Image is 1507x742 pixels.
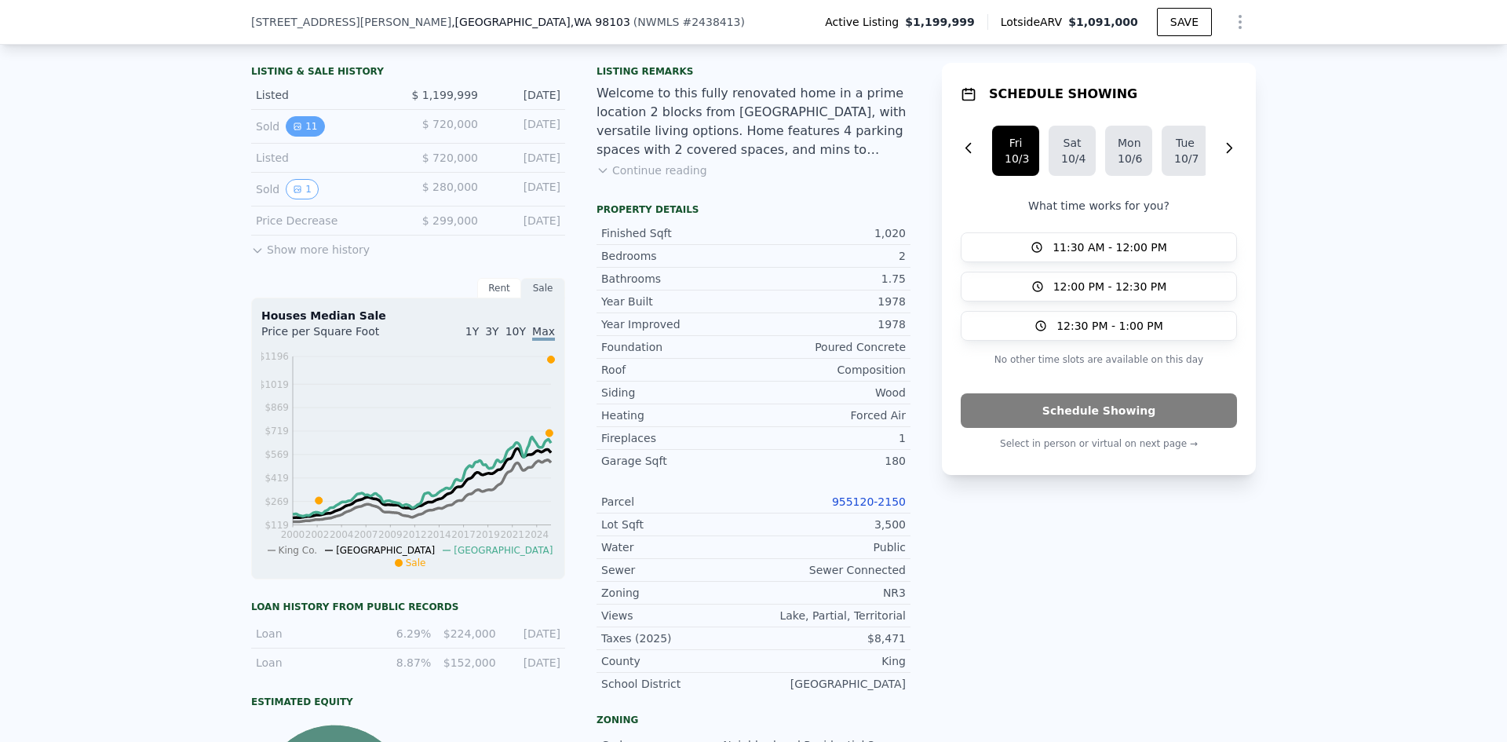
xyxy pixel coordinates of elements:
div: Listing remarks [597,65,910,78]
div: Listed [256,87,396,103]
div: Rent [477,278,521,298]
span: 12:30 PM - 1:00 PM [1056,318,1163,334]
tspan: $1196 [259,351,289,362]
span: $ 1,199,999 [411,89,478,101]
span: NWMLS [637,16,679,28]
div: [DATE] [505,626,560,641]
div: Loan [256,655,367,671]
span: 3Y [485,325,498,338]
span: Active Listing [825,14,905,30]
div: Finished Sqft [601,225,753,241]
div: Sat [1061,135,1083,151]
div: NR3 [753,585,906,601]
span: 12:00 PM - 12:30 PM [1053,279,1167,294]
div: Listed [256,150,396,166]
tspan: $119 [265,520,289,531]
div: Sale [521,278,565,298]
div: Price Decrease [256,213,396,228]
span: 11:30 AM - 12:00 PM [1053,239,1167,255]
div: Public [753,539,906,555]
div: Lot Sqft [601,517,753,532]
div: Garage Sqft [601,453,753,469]
button: Show more history [251,236,370,258]
div: King [753,653,906,669]
tspan: $719 [265,426,289,437]
div: LISTING & SALE HISTORY [251,65,565,81]
span: $1,091,000 [1068,16,1138,28]
tspan: 2021 [500,529,524,540]
div: Parcel [601,494,753,510]
tspan: 2009 [378,529,403,540]
tspan: 2024 [525,529,549,540]
span: [GEOGRAPHIC_DATA] [336,545,435,556]
button: View historical data [286,179,319,199]
div: 10/3 [1005,151,1027,166]
tspan: 2002 [305,529,330,540]
span: King Co. [279,545,318,556]
span: [GEOGRAPHIC_DATA] [454,545,553,556]
button: Tue10/7 [1162,126,1209,176]
div: 10/6 [1118,151,1140,166]
span: Sale [406,557,426,568]
span: 1Y [465,325,479,338]
div: Welcome to this fully renovated home in a prime location 2 blocks from [GEOGRAPHIC_DATA], with ve... [597,84,910,159]
p: What time works for you? [961,198,1237,214]
div: $152,000 [440,655,495,671]
button: Schedule Showing [961,393,1237,428]
tspan: $269 [265,496,289,507]
div: Forced Air [753,408,906,423]
div: Bathrooms [601,271,753,287]
tspan: 2007 [354,529,378,540]
tspan: 2000 [281,529,305,540]
div: [DATE] [491,150,560,166]
tspan: $569 [265,449,289,460]
button: SAVE [1157,8,1212,36]
div: $8,471 [753,631,906,646]
span: # 2438413 [682,16,740,28]
div: Lake, Partial, Territorial [753,608,906,623]
div: Year Built [601,294,753,309]
p: No other time slots are available on this day [961,350,1237,369]
button: View historical data [286,116,324,137]
div: 1978 [753,316,906,332]
div: Zoning [597,714,910,726]
div: $224,000 [440,626,495,641]
div: Water [601,539,753,555]
div: [DATE] [491,87,560,103]
div: 10/4 [1061,151,1083,166]
button: 12:00 PM - 12:30 PM [961,272,1237,302]
span: [STREET_ADDRESS][PERSON_NAME] [251,14,451,30]
div: Sold [256,179,396,199]
span: 10Y [505,325,526,338]
tspan: $419 [265,473,289,484]
div: [DATE] [505,655,560,671]
tspan: $1019 [259,379,289,390]
tspan: 2017 [451,529,476,540]
div: Composition [753,362,906,378]
span: Lotside ARV [1001,14,1068,30]
span: $ 720,000 [422,152,478,164]
span: , [GEOGRAPHIC_DATA] [451,14,630,30]
div: Year Improved [601,316,753,332]
div: [DATE] [491,213,560,228]
div: Fireplaces [601,430,753,446]
button: 11:30 AM - 12:00 PM [961,232,1237,262]
div: 1 [753,430,906,446]
div: ( ) [633,14,745,30]
div: Loan history from public records [251,601,565,613]
div: 180 [753,453,906,469]
div: [DATE] [491,179,560,199]
div: Foundation [601,339,753,355]
button: Show Options [1224,6,1256,38]
button: Fri10/3 [992,126,1039,176]
button: Sat10/4 [1049,126,1096,176]
div: [DATE] [491,116,560,137]
button: 12:30 PM - 1:00 PM [961,311,1237,341]
div: Sewer Connected [753,562,906,578]
div: 8.87% [376,655,431,671]
div: Estimated Equity [251,696,565,708]
tspan: 2012 [403,529,427,540]
a: 955120-2150 [832,495,906,508]
div: Heating [601,408,753,423]
div: 10/7 [1174,151,1196,166]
